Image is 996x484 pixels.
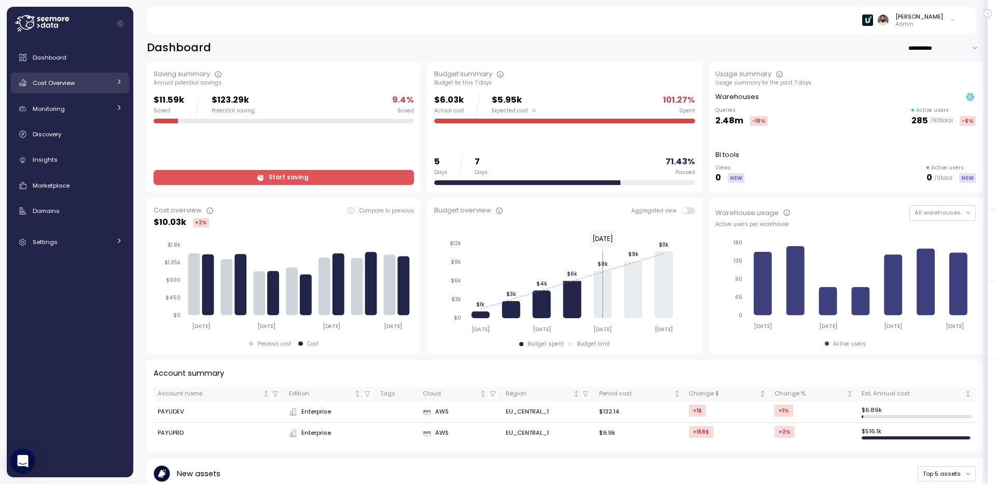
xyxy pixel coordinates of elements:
[154,170,414,185] a: Start saving
[733,239,742,246] tspan: 180
[11,232,129,252] a: Settings
[506,389,571,398] div: Region
[598,261,608,267] tspan: $8k
[750,116,768,126] div: -18 %
[909,205,976,220] button: All warehouses
[567,270,577,277] tspan: $6k
[193,218,209,227] div: +2 %
[673,390,681,397] div: Not sorted
[506,291,516,297] tspan: $3k
[715,79,976,87] div: Usage summary for the past 7 days
[631,207,682,214] span: Aggregated view
[434,107,464,115] div: Actual cost
[857,402,976,423] td: $ 6.89k
[959,173,976,183] div: NEW
[918,466,976,481] button: Top 5 assets
[679,107,695,115] div: Spent
[384,323,403,330] tspan: [DATE]
[419,387,502,402] th: CloudNot sorted
[114,20,127,27] button: Collapse navigation
[536,280,547,287] tspan: $4k
[857,387,976,402] th: Est. Annual costNot sorted
[168,241,181,248] tspan: $1.8k
[434,79,695,87] div: Budget for this 7 days
[739,312,742,319] tspan: 0
[450,240,461,247] tspan: $12k
[759,390,766,397] div: Not sorted
[689,389,757,398] div: Change $
[528,340,564,348] div: Budget spent
[628,251,639,258] tspan: $9k
[916,107,949,114] p: Active users
[715,107,768,114] p: Queries
[774,426,795,438] div: +2 %
[301,429,331,438] span: Enterprise
[173,312,181,319] tspan: $0
[154,205,202,216] div: Cost overview
[715,114,743,128] p: 2.48m
[715,208,779,218] div: Warehouse usage
[594,326,612,333] tspan: [DATE]
[911,114,928,128] p: 285
[931,164,964,172] p: Active users
[884,323,903,330] tspan: [DATE]
[11,47,129,68] a: Dashboard
[451,296,461,303] tspan: $3k
[857,423,976,444] td: $ 516.1k
[472,326,490,333] tspan: [DATE]
[307,340,319,348] div: Cost
[715,171,721,185] p: 0
[675,169,695,176] div: Passed
[685,387,770,402] th: Change $Not sorted
[454,315,461,321] tspan: $0
[289,389,353,398] div: Edition
[502,402,594,423] td: EU_CENTRAL_1
[666,155,695,169] p: 71.43 %
[492,107,528,115] span: Expected cost
[878,15,889,25] img: ACg8ocLskjvUhBDgxtSFCRx4ztb74ewwa1VrVEuDBD_Ho1mrTsQB-QE=s96-c
[451,277,461,284] tspan: $6k
[154,216,186,230] p: $ 10.03k
[257,340,292,348] div: Previous cost
[154,69,210,79] div: Saving summary
[689,426,713,438] div: +158 $
[154,93,184,107] p: $11.59k
[846,390,853,397] div: Not sorted
[689,405,706,417] div: +1 $
[434,169,447,176] div: Days
[33,130,61,138] span: Discovery
[655,326,673,333] tspan: [DATE]
[434,205,491,216] div: Budget overview
[262,390,270,397] div: Not sorted
[735,294,742,301] tspan: 45
[177,468,220,480] p: New assets
[147,40,211,55] h2: Dashboard
[502,387,594,402] th: RegionNot sorted
[33,181,70,190] span: Marketplace
[862,389,963,398] div: Est. Annual cost
[166,277,181,283] tspan: $900
[354,390,361,397] div: Not sorted
[192,323,210,330] tspan: [DATE]
[434,155,447,169] p: 5
[423,429,497,438] div: AWS
[257,323,275,330] tspan: [DATE]
[154,387,285,402] th: Account nameNot sorted
[475,169,488,176] div: Days
[715,150,739,160] p: BI tools
[715,92,759,102] p: Warehouses
[728,173,744,183] div: NEW
[11,73,129,93] a: Cost Overview
[715,221,976,228] div: Active users per warehouse
[380,389,414,398] div: Tags
[734,258,742,264] tspan: 135
[434,93,464,107] p: $6.03k
[154,107,184,115] div: Saved
[533,326,551,333] tspan: [DATE]
[577,340,610,348] div: Budget limit
[33,105,65,113] span: Monitoring
[11,201,129,221] a: Domains
[33,155,58,164] span: Insights
[477,301,485,308] tspan: $1k
[663,93,695,107] p: 101.27 %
